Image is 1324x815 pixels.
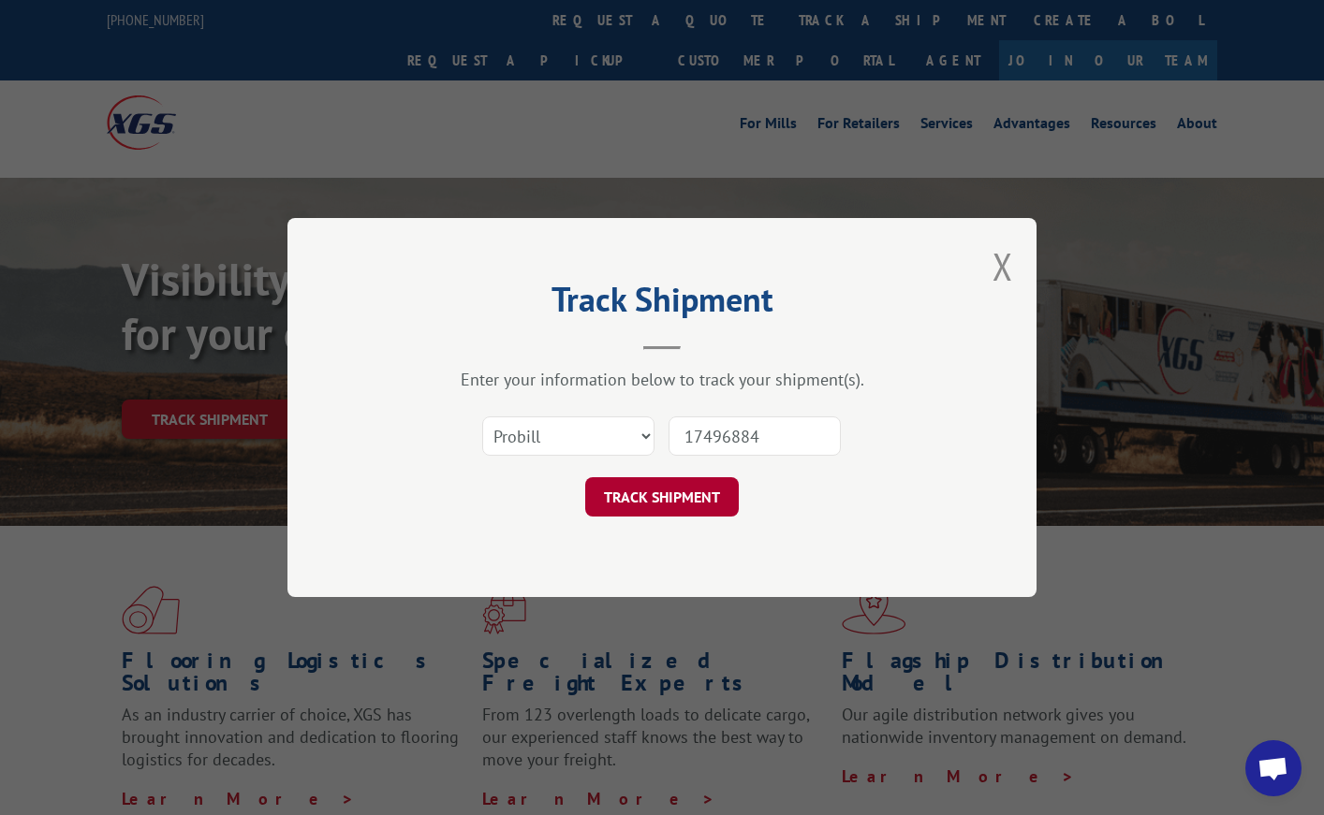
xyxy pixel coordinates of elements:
button: TRACK SHIPMENT [585,477,739,517]
button: Close modal [993,241,1013,291]
div: Enter your information below to track your shipment(s). [381,369,943,390]
input: Number(s) [669,416,841,456]
h2: Track Shipment [381,286,943,322]
div: Open chat [1245,740,1302,796]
